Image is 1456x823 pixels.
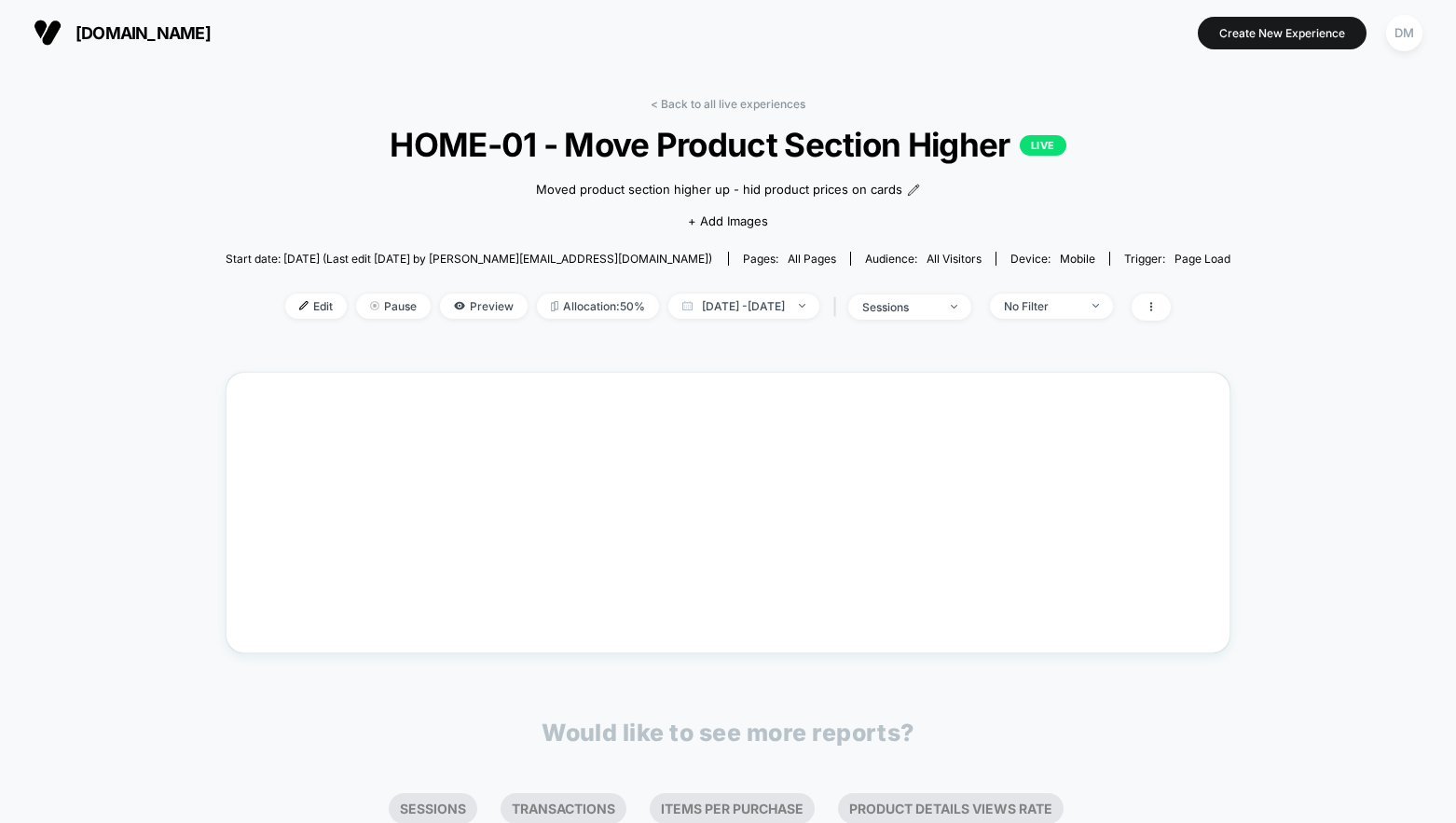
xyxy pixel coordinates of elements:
div: Trigger: [1124,252,1230,266]
button: Create New Experience [1198,17,1367,49]
span: Page Load [1174,252,1230,266]
span: All Visitors [927,252,982,266]
span: HOME-01 - Move Product Section Higher [276,125,1181,164]
span: Preview [440,294,528,319]
span: [DATE] - [DATE] [668,294,819,319]
span: + Add Images [688,213,768,228]
span: | [829,294,848,321]
div: sessions [862,300,937,314]
img: end [799,304,805,308]
img: end [951,305,957,309]
img: Visually logo [34,19,62,47]
img: edit [299,301,309,310]
span: all pages [788,252,836,266]
p: Would like to see more reports? [542,719,914,747]
img: end [370,301,379,310]
span: Moved product section higher up - hid product prices on cards [536,181,902,199]
p: LIVE [1020,135,1066,156]
span: [DOMAIN_NAME] [76,23,211,43]
a: < Back to all live experiences [651,97,805,111]
img: rebalance [551,301,558,311]
span: mobile [1060,252,1095,266]
span: Edit [285,294,347,319]
div: No Filter [1004,299,1078,313]
div: DM [1386,15,1422,51]
div: Pages: [743,252,836,266]
span: Pause [356,294,431,319]
img: end [1092,304,1099,308]
button: [DOMAIN_NAME] [28,18,216,48]
span: Device: [996,252,1109,266]
div: Audience: [865,252,982,266]
span: Start date: [DATE] (Last edit [DATE] by [PERSON_NAME][EMAIL_ADDRESS][DOMAIN_NAME]) [226,252,712,266]
img: calendar [682,301,693,310]
span: Allocation: 50% [537,294,659,319]
button: DM [1380,14,1428,52]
